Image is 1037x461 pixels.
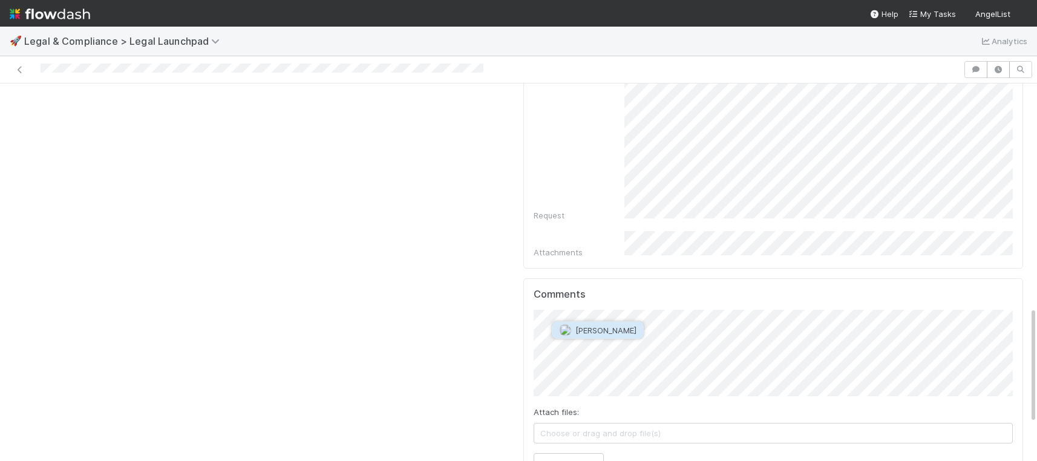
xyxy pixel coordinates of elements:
label: Attach files: [534,406,579,418]
span: Legal & Compliance > Legal Launchpad [24,35,226,47]
h5: Comments [534,289,1013,301]
button: [PERSON_NAME] [552,322,644,339]
span: [PERSON_NAME] [575,325,636,335]
img: logo-inverted-e16ddd16eac7371096b0.svg [10,4,90,24]
span: My Tasks [908,9,956,19]
div: Help [869,8,898,20]
img: avatar_0b1dbcb8-f701-47e0-85bc-d79ccc0efe6c.png [1015,8,1027,21]
span: 🚀 [10,36,22,46]
span: AngelList [975,9,1010,19]
div: Attachments [534,246,624,258]
img: avatar_462714f4-64db-4129-b9df-50d7d164b9fc.png [560,324,572,336]
a: Analytics [980,34,1027,48]
span: Choose or drag and drop file(s) [534,423,1012,443]
a: My Tasks [908,8,956,20]
div: Request [534,209,624,221]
